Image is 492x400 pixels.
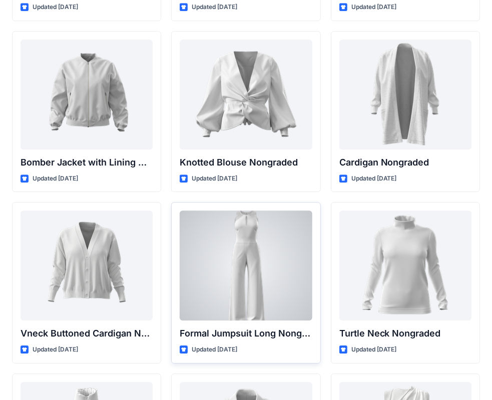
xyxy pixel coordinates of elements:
[351,2,397,12] p: Updated [DATE]
[351,344,397,355] p: Updated [DATE]
[21,210,153,320] a: Vneck Buttoned Cardigan Nongraded
[351,173,397,184] p: Updated [DATE]
[180,39,312,149] a: Knotted Blouse Nongraded
[339,155,471,169] p: Cardigan Nongraded
[21,155,153,169] p: Bomber Jacket with Lining Nongraded
[192,173,237,184] p: Updated [DATE]
[339,210,471,320] a: Turtle Neck Nongraded
[180,155,312,169] p: Knotted Blouse Nongraded
[339,39,471,149] a: Cardigan Nongraded
[180,326,312,340] p: Formal Jumpsuit Long Nongraded
[339,326,471,340] p: Turtle Neck Nongraded
[21,326,153,340] p: Vneck Buttoned Cardigan Nongraded
[192,344,237,355] p: Updated [DATE]
[33,173,78,184] p: Updated [DATE]
[192,2,237,12] p: Updated [DATE]
[33,344,78,355] p: Updated [DATE]
[21,39,153,149] a: Bomber Jacket with Lining Nongraded
[180,210,312,320] a: Formal Jumpsuit Long Nongraded
[33,2,78,12] p: Updated [DATE]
